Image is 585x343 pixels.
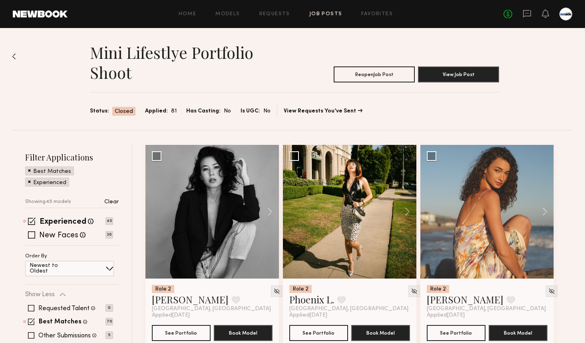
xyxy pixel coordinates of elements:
[105,231,113,239] p: 36
[309,12,342,17] a: Job Posts
[152,293,229,306] a: [PERSON_NAME]
[186,107,221,116] span: Has Casting:
[351,325,410,341] button: Book Model
[38,333,91,339] label: Other Submissions
[214,329,273,336] a: Book Model
[40,218,86,226] label: Experienced
[25,254,47,259] p: Order By
[418,66,499,82] button: View Job Post
[33,180,66,186] p: Experienced
[104,199,119,205] p: Clear
[90,107,109,116] span: Status:
[489,329,547,336] a: Book Model
[289,306,408,312] span: [GEOGRAPHIC_DATA], [GEOGRAPHIC_DATA]
[548,288,555,295] img: Unhide Model
[152,285,174,293] div: Role 2
[263,107,271,116] span: No
[215,12,240,17] a: Models
[90,42,294,82] h1: Mini Lifestlye Portfolio Shoot
[152,325,211,341] button: See Portfolio
[152,312,273,319] div: Applied [DATE]
[259,12,290,17] a: Requests
[105,304,113,312] p: 0
[152,306,271,312] span: [GEOGRAPHIC_DATA], [GEOGRAPHIC_DATA]
[224,107,231,116] span: No
[427,306,546,312] span: [GEOGRAPHIC_DATA], [GEOGRAPHIC_DATA]
[105,331,113,339] p: 5
[427,293,503,306] a: [PERSON_NAME]
[12,53,16,60] img: Back to previous page
[427,312,547,319] div: Applied [DATE]
[289,285,312,293] div: Role 2
[241,107,260,116] span: Is UGC:
[105,217,113,225] p: 45
[38,305,90,312] label: Requested Talent
[171,107,177,116] span: 81
[284,108,362,114] a: View Requests You’ve Sent
[289,293,334,306] a: Phoenix L.
[214,325,273,341] button: Book Model
[25,152,119,162] h2: Filter Applications
[273,288,280,295] img: Unhide Model
[39,319,82,325] label: Best Matches
[489,325,547,341] button: Book Model
[411,288,418,295] img: Unhide Model
[30,263,77,274] p: Newest to Oldest
[25,291,55,298] p: Show Less
[427,285,449,293] div: Role 2
[289,325,348,341] button: See Portfolio
[361,12,393,17] a: Favorites
[334,66,415,82] button: ReopenJob Post
[427,325,486,341] button: See Portfolio
[105,318,113,325] p: 70
[115,108,133,116] span: Closed
[145,107,168,116] span: Applied:
[25,199,71,205] p: Showing 45 models
[351,329,410,336] a: Book Model
[179,12,197,17] a: Home
[39,232,78,240] label: New Faces
[33,169,71,175] p: Best Matches
[289,312,410,319] div: Applied [DATE]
